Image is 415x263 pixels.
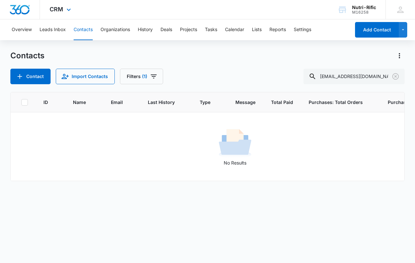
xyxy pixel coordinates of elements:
button: Contacts [74,19,93,40]
button: Filters [120,69,163,84]
button: Leads Inbox [40,19,66,40]
span: Name [73,99,86,106]
button: Add Contact [355,22,399,38]
span: Type [200,99,210,106]
button: Calendar [225,19,244,40]
img: No Results [219,127,251,159]
span: (1) [142,74,147,79]
span: Email [111,99,123,106]
span: CRM [50,6,63,13]
span: ID [43,99,48,106]
button: Organizations [101,19,130,40]
button: Settings [294,19,311,40]
button: Import Contacts [56,69,115,84]
button: Deals [160,19,172,40]
div: account name [352,5,376,10]
button: Reports [269,19,286,40]
div: account id [352,10,376,15]
button: Overview [12,19,32,40]
button: History [138,19,153,40]
button: Add Contact [10,69,51,84]
span: Message [235,99,255,106]
span: Purchases: Total Orders [309,99,363,106]
span: Last History [148,99,175,106]
input: Search Contacts [303,69,405,84]
h1: Contacts [10,51,44,61]
span: Total Paid [271,99,293,106]
button: Tasks [205,19,217,40]
button: Projects [180,19,197,40]
button: Lists [252,19,262,40]
button: Clear [390,71,401,82]
button: Actions [394,51,405,61]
